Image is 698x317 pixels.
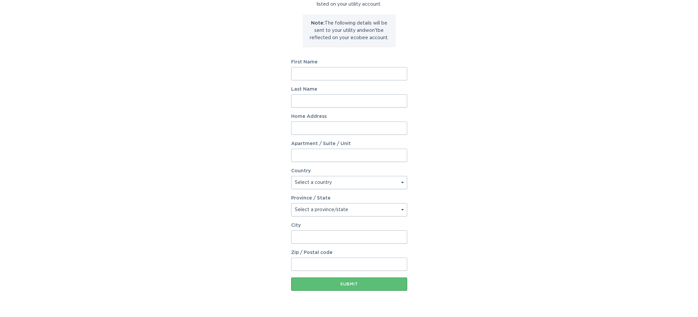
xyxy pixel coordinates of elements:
label: Province / State [291,196,331,200]
p: The following details will be sent to your utility and won't be reflected on your ecobee account. [308,20,391,41]
button: Submit [291,277,407,291]
label: Last Name [291,87,407,92]
label: City [291,223,407,228]
div: Submit [294,282,404,286]
strong: Note: [311,21,325,26]
label: Zip / Postal code [291,250,407,255]
label: Apartment / Suite / Unit [291,141,407,146]
label: Home Address [291,114,407,119]
label: First Name [291,60,407,64]
label: Country [291,169,311,173]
